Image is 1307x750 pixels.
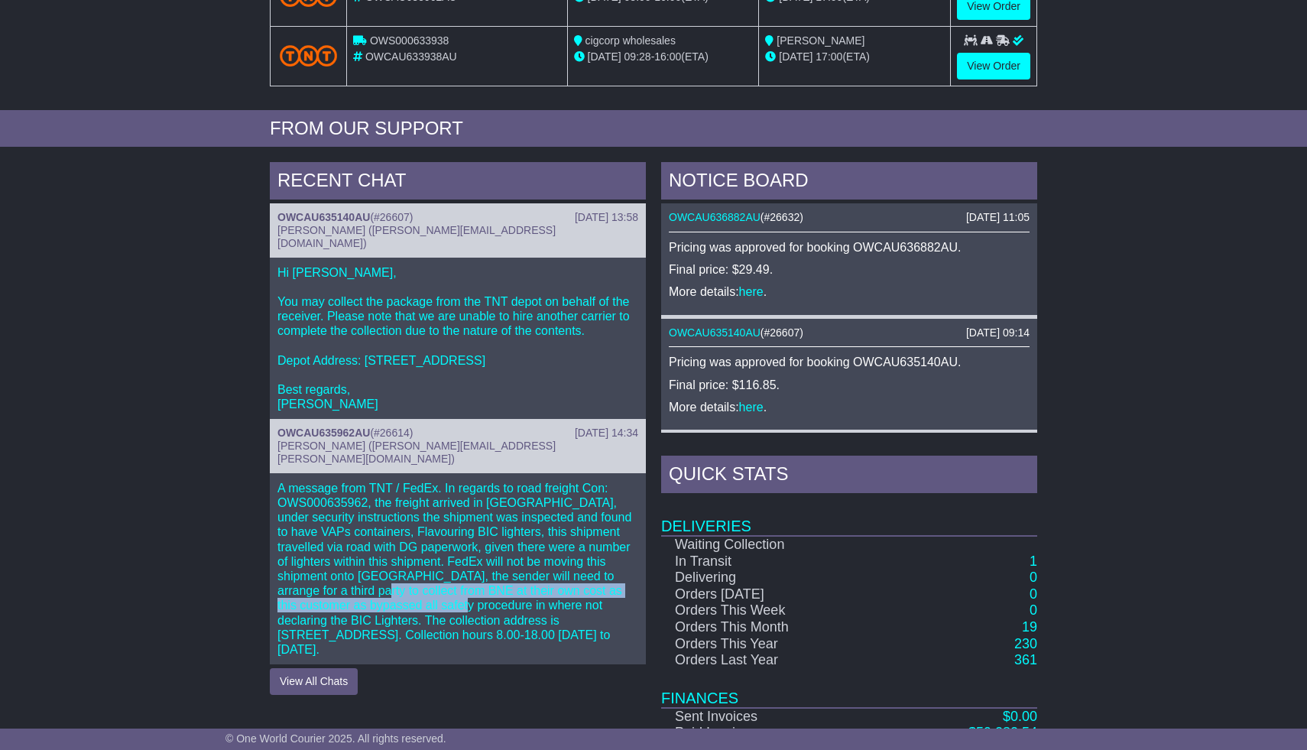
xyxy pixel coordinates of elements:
span: [PERSON_NAME] ([PERSON_NAME][EMAIL_ADDRESS][PERSON_NAME][DOMAIN_NAME]) [277,440,556,465]
p: More details: . [669,284,1030,299]
div: ( ) [669,326,1030,339]
a: OWCAU635962AU [277,427,370,439]
span: [DATE] [779,50,812,63]
img: TNT_Domestic.png [280,45,337,66]
span: 16:00 [654,50,681,63]
span: 09:28 [624,50,651,63]
a: 0 [1030,570,1037,585]
span: OWS000633938 [370,34,449,47]
p: Hi [PERSON_NAME], You may collect the package from the TNT depot on behalf of the receiver. Pleas... [277,265,638,412]
button: View All Chats [270,668,358,695]
a: OWCAU635140AU [277,211,370,223]
div: [DATE] 13:58 [575,211,638,224]
a: 0 [1030,602,1037,618]
td: Sent Invoices [661,708,889,726]
a: OWCAU636882AU [669,211,761,223]
td: Orders This Year [661,636,889,653]
div: RECENT CHAT [270,162,646,203]
td: Orders This Month [661,619,889,636]
p: Final price: $116.85. [669,378,1030,392]
a: 0 [1030,586,1037,602]
span: #26614 [374,427,410,439]
span: [DATE] [588,50,621,63]
div: - (ETA) [574,49,753,65]
a: 230 [1014,636,1037,651]
td: Paid Invoices [661,725,889,742]
span: #26607 [764,326,800,339]
span: cigcorp wholesales [585,34,676,47]
td: Waiting Collection [661,536,889,554]
a: OWCAU635140AU [669,326,761,339]
div: [DATE] 11:05 [966,211,1030,224]
a: 19 [1022,619,1037,635]
div: Quick Stats [661,456,1037,497]
td: Orders [DATE] [661,586,889,603]
span: #26607 [374,211,410,223]
p: Pricing was approved for booking OWCAU636882AU. [669,240,1030,255]
a: 361 [1014,652,1037,667]
p: More details: . [669,400,1030,414]
div: [DATE] 09:14 [966,326,1030,339]
a: $59,282.54 [968,725,1037,740]
a: here [739,285,764,298]
span: [PERSON_NAME] [777,34,864,47]
span: 59,282.54 [976,725,1037,740]
a: $0.00 [1003,709,1037,724]
a: here [739,401,764,414]
div: (ETA) [765,49,944,65]
span: © One World Courier 2025. All rights reserved. [225,732,446,745]
a: View Order [957,53,1030,80]
span: 17:00 [816,50,842,63]
td: Deliveries [661,497,1037,536]
div: ( ) [277,427,638,440]
div: NOTICE BOARD [661,162,1037,203]
td: Delivering [661,570,889,586]
a: 1 [1030,554,1037,569]
div: ( ) [669,211,1030,224]
p: Pricing was approved for booking OWCAU635140AU. [669,355,1030,369]
span: 0.00 [1010,709,1037,724]
span: OWCAU633938AU [365,50,457,63]
p: A message from TNT / FedEx. In regards to road freight Con: OWS000635962, the freight arrived in ... [277,481,638,657]
td: Orders This Week [661,602,889,619]
span: #26632 [764,211,800,223]
td: In Transit [661,554,889,570]
span: [PERSON_NAME] ([PERSON_NAME][EMAIL_ADDRESS][DOMAIN_NAME]) [277,224,556,249]
td: Orders Last Year [661,652,889,669]
p: Final price: $29.49. [669,262,1030,277]
div: FROM OUR SUPPORT [270,118,1037,140]
td: Finances [661,669,1037,708]
div: ( ) [277,211,638,224]
div: [DATE] 14:34 [575,427,638,440]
